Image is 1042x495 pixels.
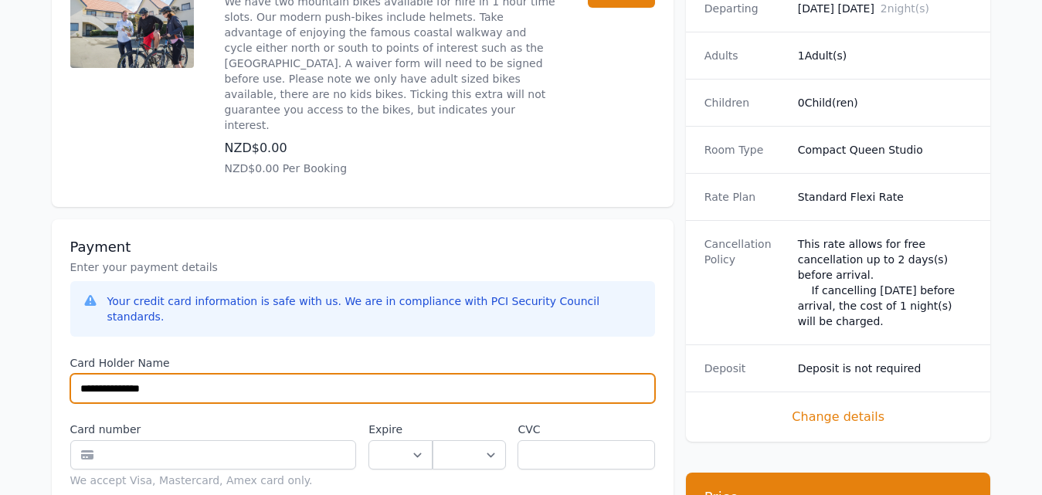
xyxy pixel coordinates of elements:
[881,2,929,15] span: 2 night(s)
[225,139,557,158] p: NZD$0.00
[798,236,972,329] div: This rate allows for free cancellation up to 2 days(s) before arrival. If cancelling [DATE] befor...
[704,95,786,110] dt: Children
[518,422,654,437] label: CVC
[225,161,557,176] p: NZD$0.00 Per Booking
[798,142,972,158] dd: Compact Queen Studio
[704,1,786,16] dt: Departing
[70,422,357,437] label: Card number
[704,361,786,376] dt: Deposit
[704,48,786,63] dt: Adults
[798,1,972,16] dd: [DATE] [DATE]
[798,95,972,110] dd: 0 Child(ren)
[107,293,643,324] div: Your credit card information is safe with us. We are in compliance with PCI Security Council stan...
[70,473,357,488] div: We accept Visa, Mastercard, Amex card only.
[368,422,433,437] label: Expire
[798,48,972,63] dd: 1 Adult(s)
[704,142,786,158] dt: Room Type
[70,355,655,371] label: Card Holder Name
[70,238,655,256] h3: Payment
[704,408,972,426] span: Change details
[704,236,786,329] dt: Cancellation Policy
[70,259,655,275] p: Enter your payment details
[704,189,786,205] dt: Rate Plan
[433,422,505,437] label: .
[798,361,972,376] dd: Deposit is not required
[798,189,972,205] dd: Standard Flexi Rate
